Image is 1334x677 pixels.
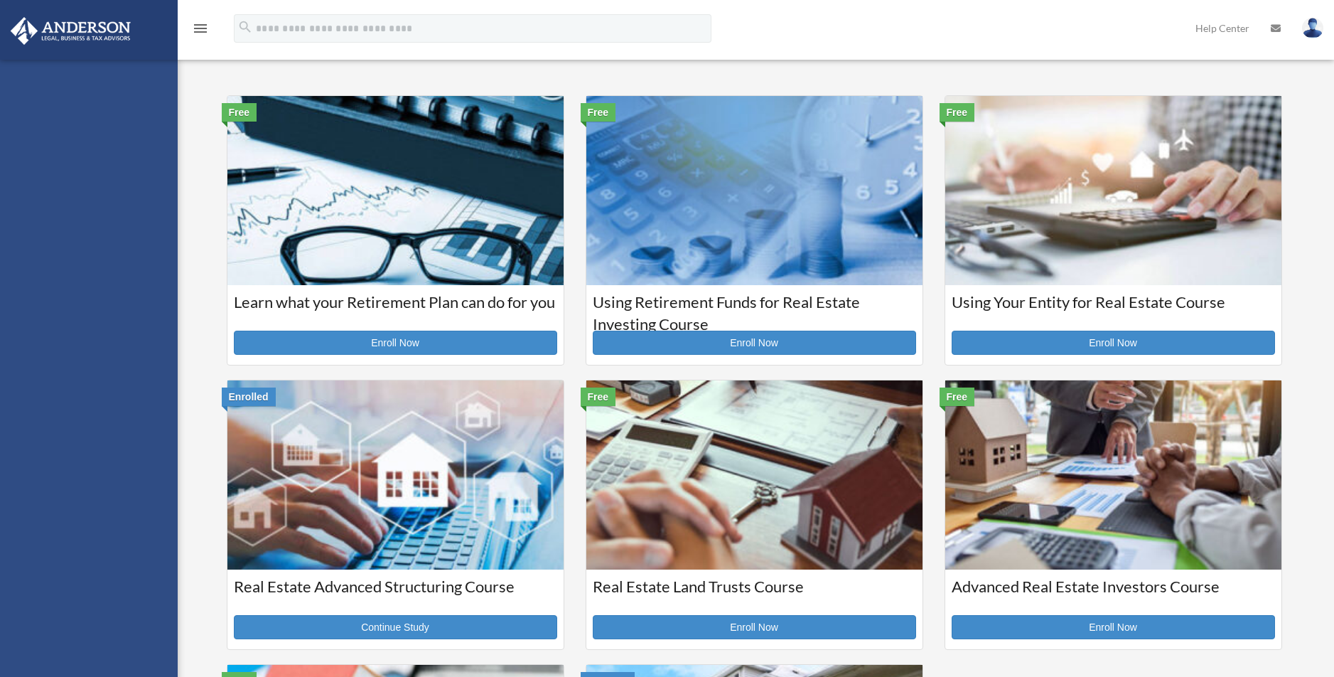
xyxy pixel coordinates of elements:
div: Enrolled [222,388,276,406]
i: menu [192,20,209,37]
a: Enroll Now [952,615,1275,639]
div: Free [581,388,616,406]
i: search [237,19,253,35]
h3: Real Estate Advanced Structuring Course [234,576,557,612]
img: Anderson Advisors Platinum Portal [6,17,135,45]
a: Enroll Now [234,331,557,355]
h3: Using Your Entity for Real Estate Course [952,292,1275,327]
div: Free [940,103,975,122]
h3: Using Retirement Funds for Real Estate Investing Course [593,292,916,327]
a: Enroll Now [952,331,1275,355]
div: Free [940,388,975,406]
a: Enroll Now [593,331,916,355]
h3: Learn what your Retirement Plan can do for you [234,292,557,327]
div: Free [222,103,257,122]
div: Free [581,103,616,122]
a: menu [192,25,209,37]
h3: Real Estate Land Trusts Course [593,576,916,612]
a: Enroll Now [593,615,916,639]
a: Continue Study [234,615,557,639]
img: User Pic [1302,18,1323,38]
h3: Advanced Real Estate Investors Course [952,576,1275,612]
